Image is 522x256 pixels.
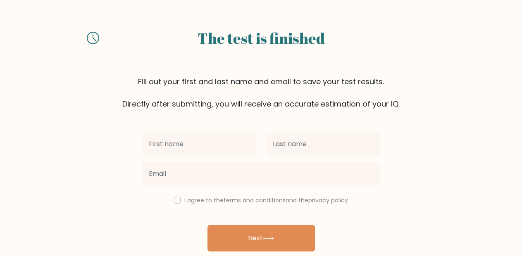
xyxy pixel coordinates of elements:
input: First name [142,133,256,156]
a: privacy policy [308,196,348,204]
input: Last name [266,133,380,156]
label: I agree to the and the [184,196,348,204]
div: Fill out your first and last name and email to save your test results. Directly after submitting,... [26,76,497,109]
input: Email [142,162,380,185]
div: The test is finished [109,27,413,49]
button: Next [207,225,315,251]
a: terms and conditions [224,196,286,204]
